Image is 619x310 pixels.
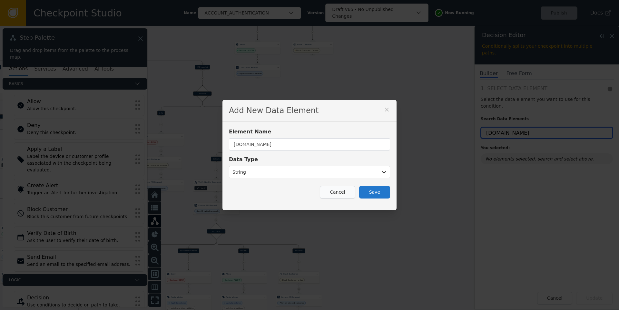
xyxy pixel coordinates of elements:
label: Element Name [229,128,390,136]
input: Enter a name for this data element [229,138,390,150]
div: Add New Data Element [222,100,397,121]
label: Data Type [229,156,390,163]
button: Save [359,186,390,199]
button: Cancel [320,186,355,199]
